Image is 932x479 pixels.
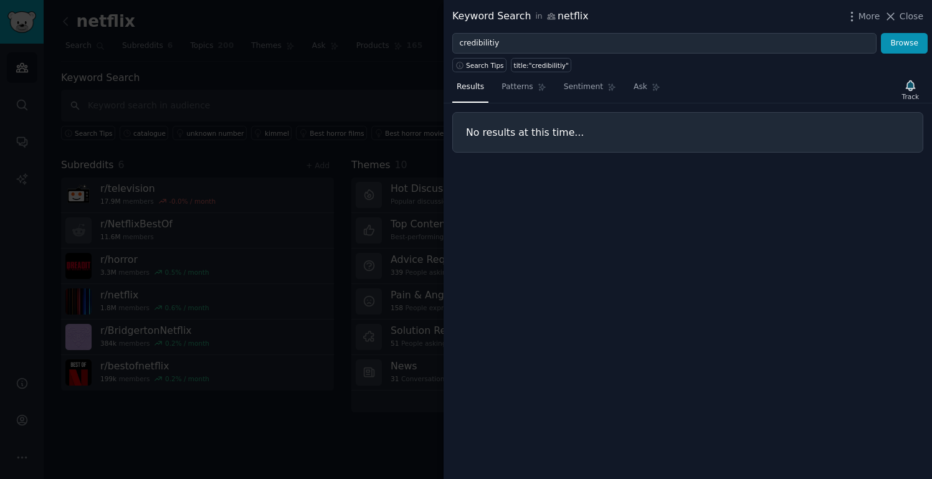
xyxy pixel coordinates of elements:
div: title:"credibilitiy" [514,61,569,70]
span: Ask [634,82,647,93]
button: Search Tips [452,58,506,72]
span: in [535,11,542,22]
a: Sentiment [559,77,621,103]
a: Patterns [497,77,550,103]
button: More [845,10,880,23]
span: Sentiment [564,82,603,93]
span: Search Tips [466,61,504,70]
input: Try a keyword related to your business [452,33,877,54]
span: More [858,10,880,23]
a: Ask [629,77,665,103]
span: Results [457,82,484,93]
a: Results [452,77,488,103]
button: Track [898,77,923,103]
h3: No results at this time... [466,126,910,139]
span: Close [900,10,923,23]
a: title:"credibilitiy" [511,58,571,72]
button: Browse [881,33,928,54]
div: Track [902,92,919,101]
div: Keyword Search netflix [452,9,589,24]
button: Close [884,10,923,23]
span: Patterns [502,82,533,93]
